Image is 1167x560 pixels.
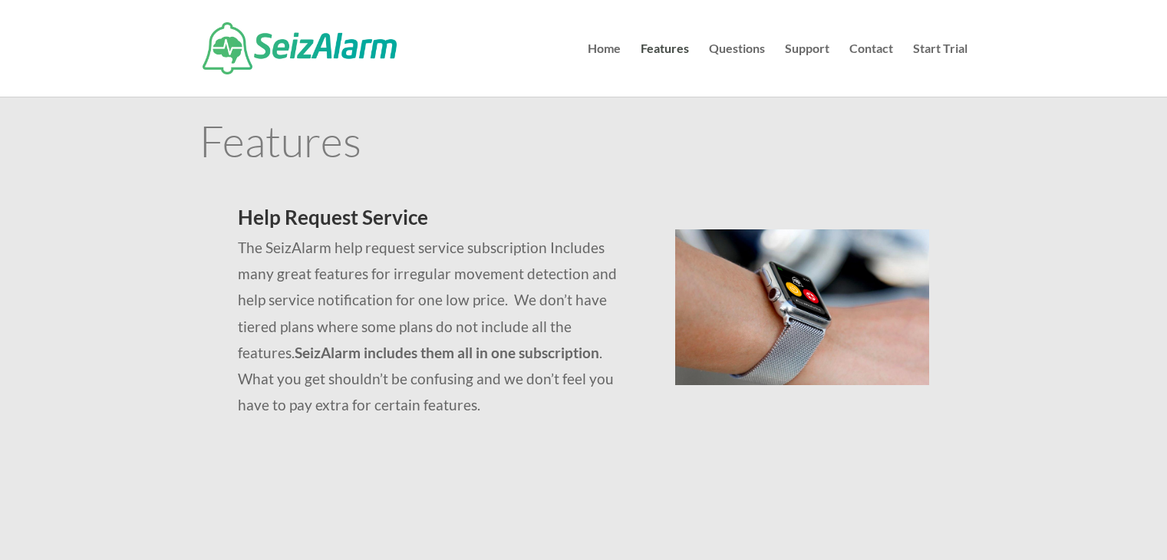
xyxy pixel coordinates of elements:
a: Home [588,43,621,97]
a: Contact [849,43,893,97]
a: Questions [709,43,765,97]
h2: Help Request Service [238,207,638,235]
iframe: Help widget launcher [1030,500,1150,543]
img: SeizAlarm [203,22,397,74]
p: The SeizAlarm help request service subscription Includes many great features for irregular moveme... [238,235,638,418]
h1: Features [199,119,968,170]
a: Support [785,43,829,97]
strong: SeizAlarm includes them all in one subscription [295,344,599,361]
img: seizalarm-on-wrist [675,229,929,385]
a: Start Trial [913,43,968,97]
a: Features [641,43,689,97]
